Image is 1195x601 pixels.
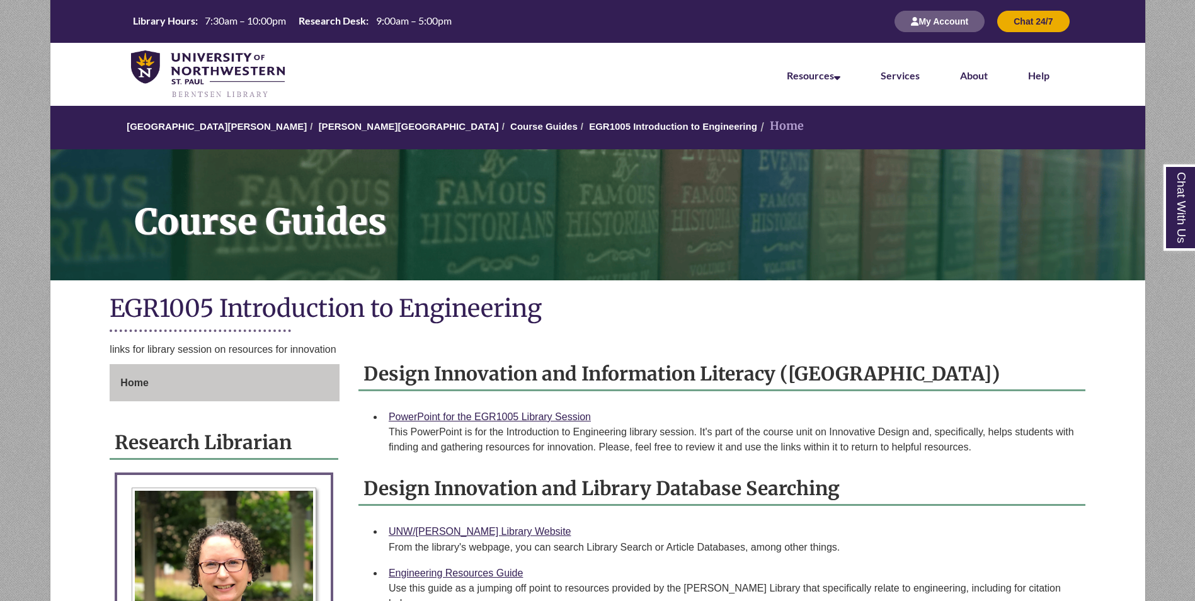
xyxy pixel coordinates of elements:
[358,472,1085,506] h2: Design Innovation and Library Database Searching
[1028,69,1049,81] a: Help
[787,69,840,81] a: Resources
[110,364,340,402] a: Home
[895,16,985,26] a: My Account
[757,117,804,135] li: Home
[510,121,578,132] a: Course Guides
[110,344,336,355] span: links for library session on resources for innovation
[997,16,1069,26] a: Chat 24/7
[881,69,920,81] a: Services
[128,14,457,29] a: Hours Today
[50,149,1145,280] a: Course Guides
[110,426,338,460] h2: Research Librarian
[205,14,286,26] span: 7:30am – 10:00pm
[895,11,985,32] button: My Account
[131,50,285,100] img: UNWSP Library Logo
[997,11,1069,32] button: Chat 24/7
[294,14,370,28] th: Research Desk:
[127,121,307,132] a: [GEOGRAPHIC_DATA][PERSON_NAME]
[110,364,340,402] div: Guide Page Menu
[128,14,457,28] table: Hours Today
[589,121,757,132] a: EGR1005 Introduction to Engineering
[389,411,591,422] a: PowerPoint for the EGR1005 Library Session
[128,14,200,28] th: Library Hours:
[389,526,571,537] a: UNW/[PERSON_NAME] Library Website
[110,293,1085,326] h1: EGR1005 Introduction to Engineering
[389,425,1075,455] div: This PowerPoint is for the Introduction to Engineering library session. It's part of the course u...
[960,69,988,81] a: About
[319,121,499,132] a: [PERSON_NAME][GEOGRAPHIC_DATA]
[389,568,523,578] a: Engineering Resources Guide
[376,14,452,26] span: 9:00am – 5:00pm
[121,149,1145,264] h1: Course Guides
[389,540,1075,555] div: From the library's webpage, you can search Library Search or Article Databases, among other things.
[358,358,1085,391] h2: Design Innovation and Information Literacy ([GEOGRAPHIC_DATA])
[120,377,148,388] span: Home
